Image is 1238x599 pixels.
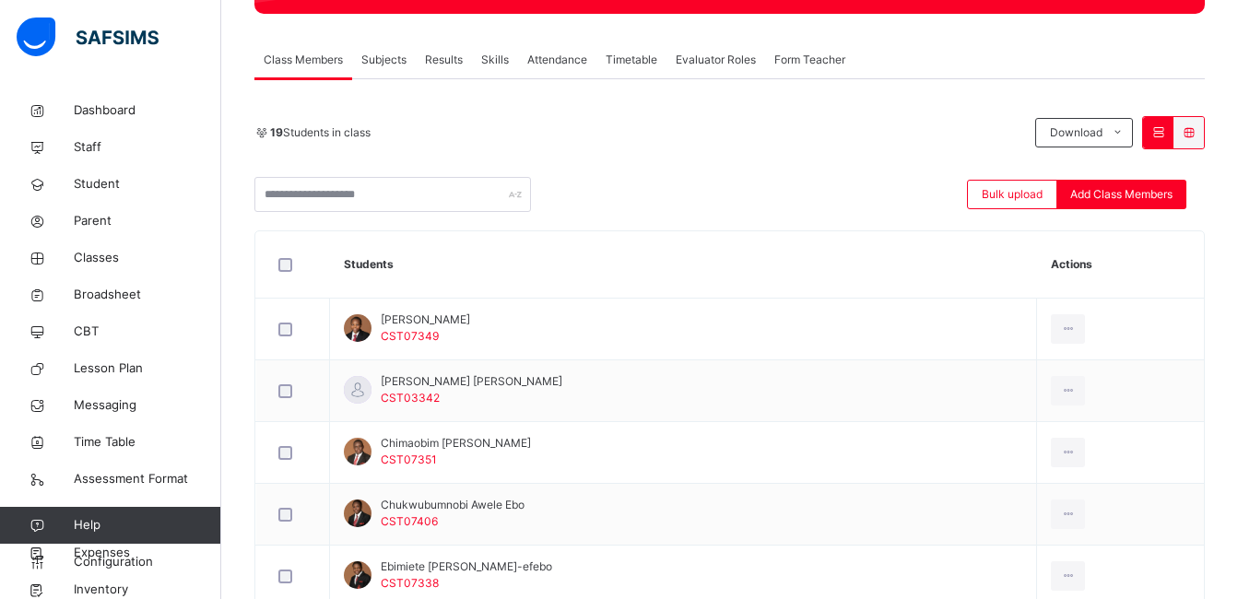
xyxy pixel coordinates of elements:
[74,553,220,571] span: Configuration
[361,52,407,68] span: Subjects
[381,311,470,328] span: [PERSON_NAME]
[74,175,221,194] span: Student
[74,138,221,157] span: Staff
[481,52,509,68] span: Skills
[381,576,439,590] span: CST07338
[381,514,438,528] span: CST07406
[381,497,525,513] span: Chukwubumnobi Awele Ebo
[74,249,221,267] span: Classes
[74,516,220,534] span: Help
[381,435,531,452] span: Chimaobim [PERSON_NAME]
[74,323,221,341] span: CBT
[381,391,440,405] span: CST03342
[1070,186,1173,203] span: Add Class Members
[381,558,552,575] span: Ebimiete [PERSON_NAME]-efebo
[74,470,221,488] span: Assessment Format
[17,18,159,56] img: safsims
[270,124,371,141] span: Students in class
[74,212,221,230] span: Parent
[264,52,343,68] span: Class Members
[330,231,1037,299] th: Students
[381,329,439,343] span: CST07349
[606,52,657,68] span: Timetable
[74,396,221,415] span: Messaging
[425,52,463,68] span: Results
[1037,231,1204,299] th: Actions
[270,125,283,139] b: 19
[74,433,221,452] span: Time Table
[982,186,1043,203] span: Bulk upload
[676,52,756,68] span: Evaluator Roles
[1050,124,1102,141] span: Download
[774,52,845,68] span: Form Teacher
[74,359,221,378] span: Lesson Plan
[381,373,562,390] span: [PERSON_NAME] [PERSON_NAME]
[74,101,221,120] span: Dashboard
[74,581,221,599] span: Inventory
[381,452,437,466] span: CST07351
[527,52,587,68] span: Attendance
[74,286,221,304] span: Broadsheet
